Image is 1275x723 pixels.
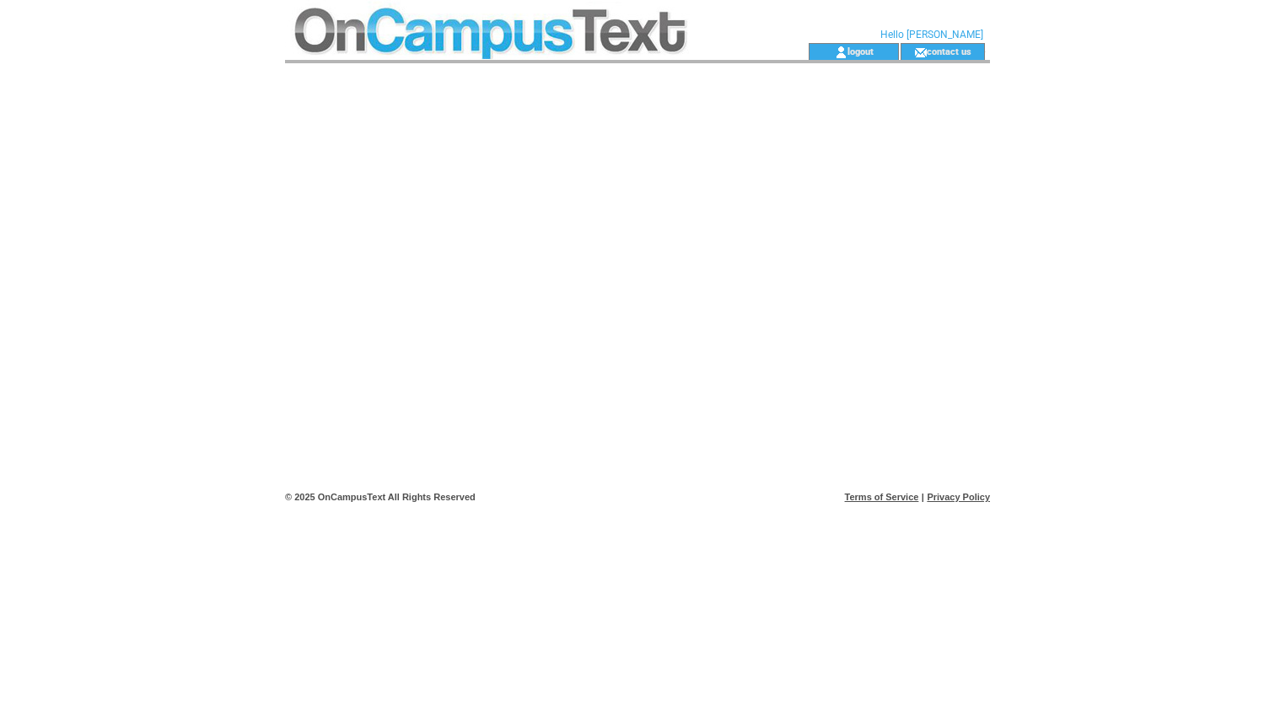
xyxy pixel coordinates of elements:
a: Terms of Service [845,492,919,502]
a: contact us [927,46,971,57]
img: contact_us_icon.gif [914,46,927,59]
a: logout [847,46,874,57]
img: account_icon.gif [835,46,847,59]
span: © 2025 OnCampusText All Rights Reserved [285,492,476,502]
span: | [922,492,924,502]
span: Hello [PERSON_NAME] [880,29,983,40]
a: Privacy Policy [927,492,990,502]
